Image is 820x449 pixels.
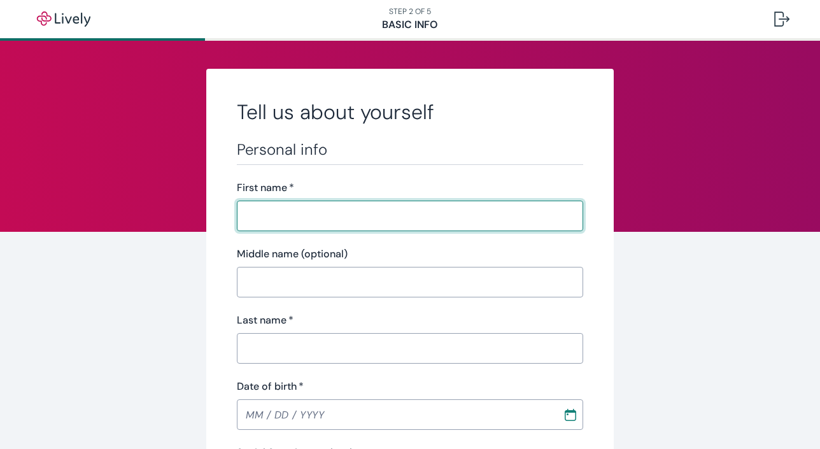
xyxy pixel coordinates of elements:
input: MM / DD / YYYY [237,402,554,427]
h3: Personal info [237,140,583,159]
label: First name [237,180,294,196]
svg: Calendar [564,408,577,421]
label: Date of birth [237,379,304,394]
button: Choose date [559,403,582,426]
h2: Tell us about yourself [237,99,583,125]
img: Lively [28,11,99,27]
label: Middle name (optional) [237,246,348,262]
button: Log out [764,4,800,34]
label: Last name [237,313,293,328]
